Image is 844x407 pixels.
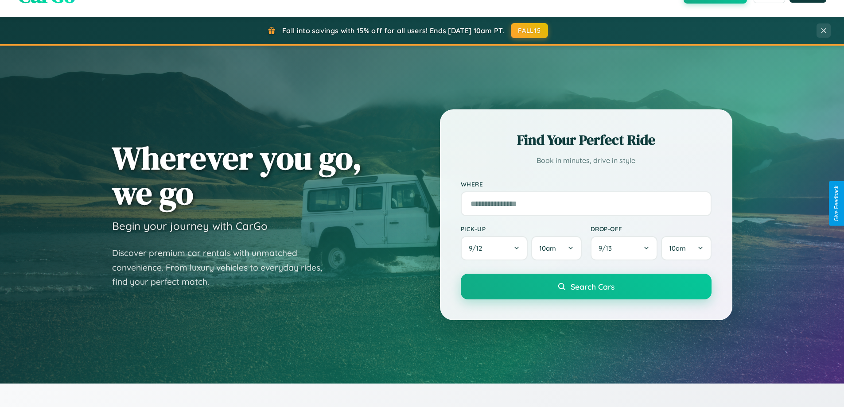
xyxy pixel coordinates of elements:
span: Fall into savings with 15% off for all users! Ends [DATE] 10am PT. [282,26,504,35]
span: 10am [669,244,686,252]
label: Drop-off [591,225,712,233]
button: 9/13 [591,236,658,260]
h3: Begin your journey with CarGo [112,219,268,233]
p: Discover premium car rentals with unmatched convenience. From luxury vehicles to everyday rides, ... [112,246,334,289]
label: Where [461,180,712,188]
label: Pick-up [461,225,582,233]
span: Search Cars [571,282,615,291]
p: Book in minutes, drive in style [461,154,712,167]
h1: Wherever you go, we go [112,140,362,210]
div: Give Feedback [833,186,840,221]
span: 9 / 13 [599,244,616,252]
span: 10am [539,244,556,252]
button: 10am [531,236,581,260]
span: 9 / 12 [469,244,486,252]
button: FALL15 [511,23,548,38]
button: Search Cars [461,274,712,299]
h2: Find Your Perfect Ride [461,130,712,150]
button: 9/12 [461,236,528,260]
button: 10am [661,236,711,260]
